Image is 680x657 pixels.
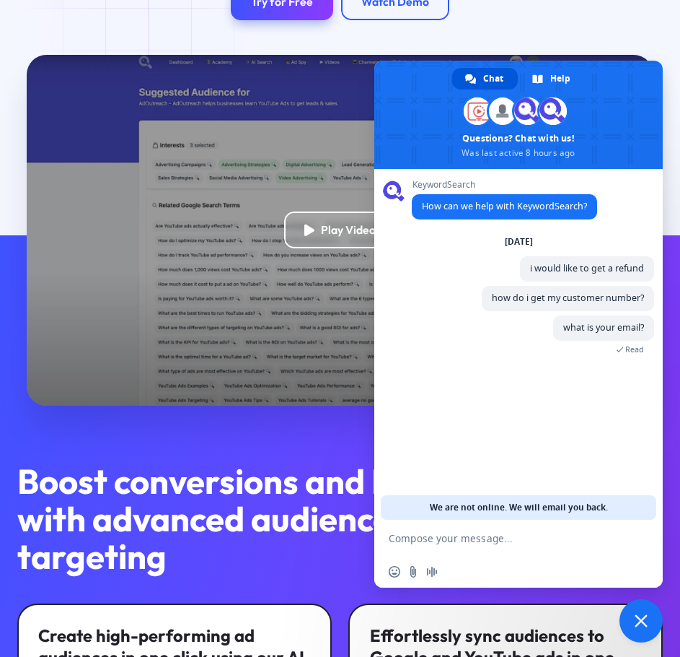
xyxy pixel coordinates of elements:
span: i would like to get a refund [530,262,644,274]
span: Audio message [426,566,438,578]
span: We are not online. We will email you back. [430,495,608,520]
div: Play Video [321,223,376,238]
a: Close chat [619,599,663,643]
span: how do i get my customer number? [492,292,644,304]
span: Help [550,68,570,90]
h2: Boost conversions and ROI with advanced audience targeting [17,463,472,575]
span: KeywordSearch [412,180,597,190]
a: Help [519,68,585,90]
textarea: Compose your message... [389,520,619,556]
span: Send a file [407,566,419,578]
span: Read [625,344,644,354]
span: Chat [483,68,503,90]
span: How can we help with KeywordSearch? [422,200,587,212]
span: what is your email? [563,321,644,334]
div: [DATE] [505,238,533,246]
a: open lightbox [27,55,653,406]
a: Chat [452,68,518,90]
span: Insert an emoji [389,566,400,578]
